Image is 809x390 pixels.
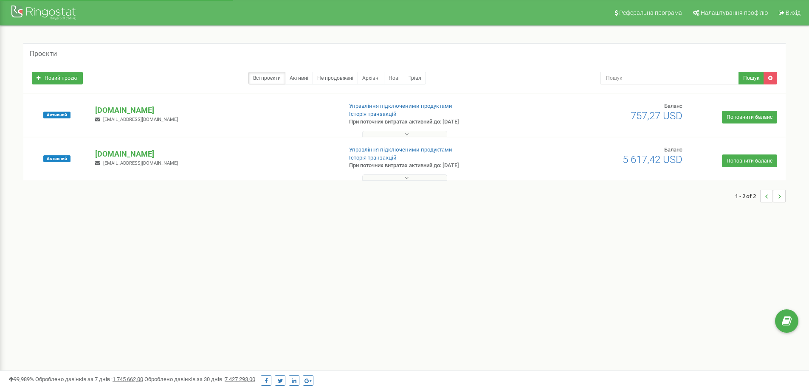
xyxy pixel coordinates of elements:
[349,146,452,153] a: Управління підключеними продуктами
[384,72,404,84] a: Нові
[735,181,786,211] nav: ...
[349,111,397,117] a: Історія транзакцій
[144,376,255,382] span: Оброблено дзвінків за 30 днів :
[35,376,143,382] span: Оброблено дзвінків за 7 днів :
[358,72,384,84] a: Архівні
[113,376,143,382] u: 1 745 662,00
[95,149,335,160] p: [DOMAIN_NAME]
[735,190,760,202] span: 1 - 2 of 2
[631,110,682,122] span: Bonus: 211.2524 USD will be available from 17.10.2025
[32,72,83,84] a: Новий проєкт
[349,103,452,109] a: Управління підключеними продуктами
[722,154,777,167] a: Поповнити баланс
[313,72,358,84] a: Не продовжені
[404,72,426,84] a: Тріал
[600,72,739,84] input: Пошук
[225,376,255,382] u: 7 427 293,00
[43,155,70,162] span: Проєкт активний
[619,9,682,16] span: Реферальна програма
[349,162,526,170] p: При поточних витратах активний до: [DATE]
[30,50,57,58] h5: Проєкти
[701,9,768,16] span: Налаштування профілю
[786,9,801,16] span: Вихід
[722,111,777,123] a: Поповнити баланс
[764,72,777,84] a: Очистити
[43,112,70,118] span: Проєкт активний
[349,118,526,126] p: При поточних витратах активний до: [DATE]
[623,154,682,166] span: Bonus: 983.8469 USD will be available from 26.06.2026
[285,72,313,84] a: Активні
[664,146,682,153] span: Баланс
[739,72,764,84] button: Пошук
[103,117,178,122] span: [EMAIL_ADDRESS][DOMAIN_NAME]
[103,160,178,166] span: [EMAIL_ADDRESS][DOMAIN_NAME]
[664,103,682,109] span: Баланс
[349,154,397,161] a: Історія транзакцій
[248,72,285,84] a: Всі проєкти
[8,376,34,382] span: 99,989%
[95,105,335,116] p: [DOMAIN_NAME]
